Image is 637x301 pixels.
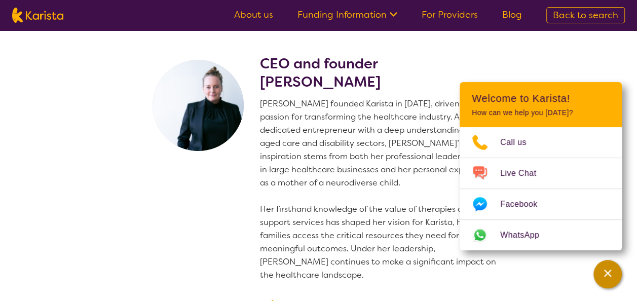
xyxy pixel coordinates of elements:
[500,228,551,243] span: WhatsApp
[472,92,610,104] h2: Welcome to Karista!
[12,8,63,23] img: Karista logo
[500,135,539,150] span: Call us
[234,9,273,21] a: About us
[460,220,622,250] a: Web link opens in a new tab.
[500,197,549,212] span: Facebook
[593,260,622,288] button: Channel Menu
[460,82,622,250] div: Channel Menu
[472,108,610,117] p: How can we help you [DATE]?
[260,97,501,282] p: [PERSON_NAME] founded Karista in [DATE], driven by her passion for transforming the healthcare in...
[297,9,397,21] a: Funding Information
[422,9,478,21] a: For Providers
[500,166,548,181] span: Live Chat
[502,9,522,21] a: Blog
[546,7,625,23] a: Back to search
[553,9,618,21] span: Back to search
[460,127,622,250] ul: Choose channel
[260,55,501,91] h2: CEO and founder [PERSON_NAME]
